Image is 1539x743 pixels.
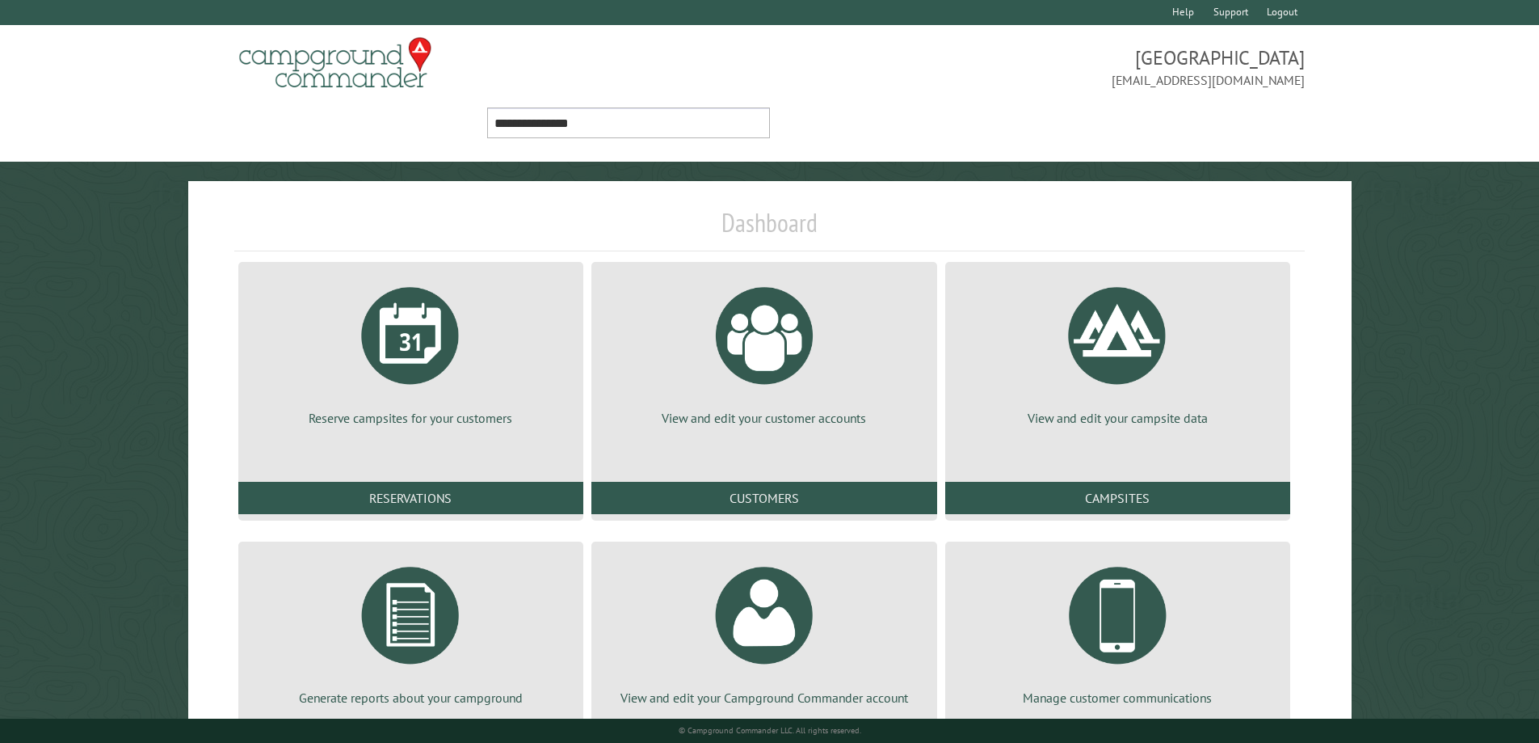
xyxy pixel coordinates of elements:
[591,482,936,514] a: Customers
[611,555,917,707] a: View and edit your Campground Commander account
[945,482,1290,514] a: Campsites
[611,275,917,427] a: View and edit your customer accounts
[965,409,1271,427] p: View and edit your campsite data
[258,409,564,427] p: Reserve campsites for your customers
[258,689,564,707] p: Generate reports about your campground
[258,555,564,707] a: Generate reports about your campground
[679,725,861,736] small: © Campground Commander LLC. All rights reserved.
[258,275,564,427] a: Reserve campsites for your customers
[965,689,1271,707] p: Manage customer communications
[234,32,436,95] img: Campground Commander
[234,207,1306,251] h1: Dashboard
[965,275,1271,427] a: View and edit your campsite data
[238,482,583,514] a: Reservations
[770,44,1306,90] span: [GEOGRAPHIC_DATA] [EMAIL_ADDRESS][DOMAIN_NAME]
[965,555,1271,707] a: Manage customer communications
[611,409,917,427] p: View and edit your customer accounts
[611,689,917,707] p: View and edit your Campground Commander account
